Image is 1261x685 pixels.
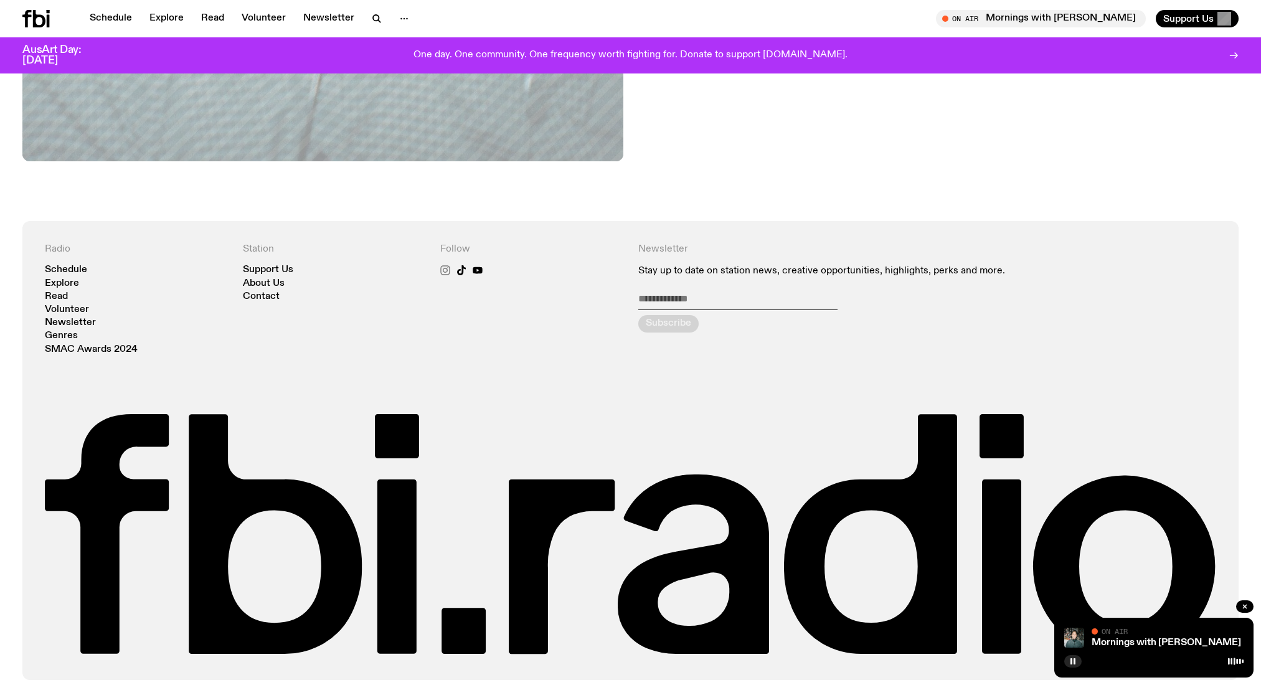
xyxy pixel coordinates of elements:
[45,318,96,328] a: Newsletter
[1163,13,1214,24] span: Support Us
[234,10,293,27] a: Volunteer
[45,243,228,255] h4: Radio
[1156,10,1239,27] button: Support Us
[243,243,426,255] h4: Station
[243,265,293,275] a: Support Us
[45,305,89,314] a: Volunteer
[82,10,139,27] a: Schedule
[936,10,1146,27] button: On AirMornings with [PERSON_NAME]
[194,10,232,27] a: Read
[45,279,79,288] a: Explore
[142,10,191,27] a: Explore
[638,265,1019,277] p: Stay up to date on station news, creative opportunities, highlights, perks and more.
[45,345,138,354] a: SMAC Awards 2024
[638,243,1019,255] h4: Newsletter
[1102,627,1128,635] span: On Air
[45,292,68,301] a: Read
[45,265,87,275] a: Schedule
[296,10,362,27] a: Newsletter
[413,50,848,61] p: One day. One community. One frequency worth fighting for. Donate to support [DOMAIN_NAME].
[22,45,102,66] h3: AusArt Day: [DATE]
[45,331,78,341] a: Genres
[1092,638,1241,648] a: Mornings with [PERSON_NAME]
[440,243,623,255] h4: Follow
[1064,628,1084,648] img: Radio presenter Ben Hansen sits in front of a wall of photos and an fbi radio sign. Film photo. B...
[638,315,699,333] button: Subscribe
[243,292,280,301] a: Contact
[243,279,285,288] a: About Us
